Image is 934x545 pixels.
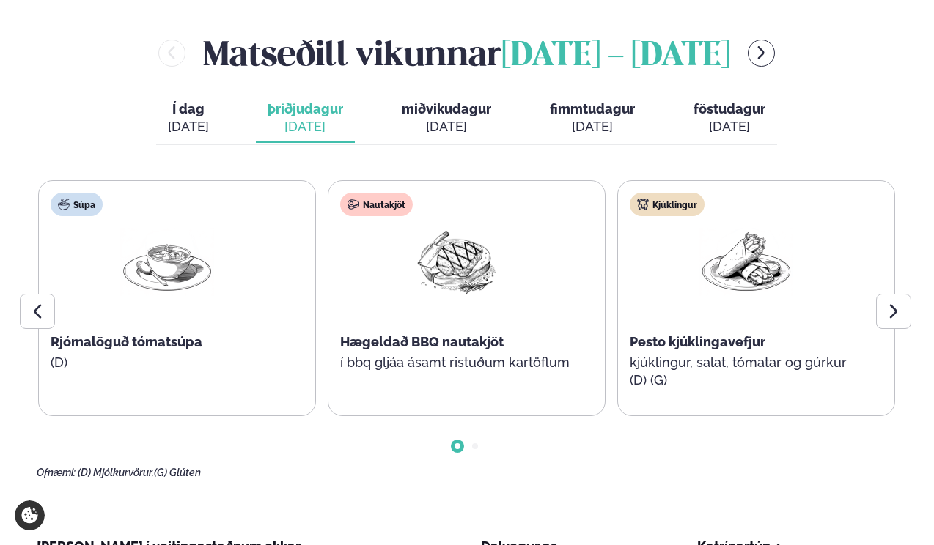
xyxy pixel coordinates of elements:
[630,354,863,389] p: kjúklingur, salat, tómatar og gúrkur (D) (G)
[340,334,504,349] span: Hægeldað BBQ nautakjöt
[748,40,775,67] button: menu-btn-right
[156,94,221,143] button: Í dag [DATE]
[682,94,777,143] button: föstudagur [DATE]
[340,193,413,216] div: Nautakjöt
[410,228,504,296] img: Beef-Meat.png
[550,118,635,136] div: [DATE]
[268,118,343,136] div: [DATE]
[455,443,460,449] span: Go to slide 1
[158,40,185,67] button: menu-btn-left
[340,354,573,371] p: í bbq gljáa ásamt ristuðum kartöflum
[694,118,765,136] div: [DATE]
[256,94,355,143] button: þriðjudagur [DATE]
[51,334,202,349] span: Rjómalöguð tómatsúpa
[630,193,705,216] div: Kjúklingur
[51,193,103,216] div: Súpa
[203,29,730,77] h2: Matseðill vikunnar
[15,500,45,530] a: Cookie settings
[472,443,478,449] span: Go to slide 2
[168,118,209,136] div: [DATE]
[348,199,359,210] img: beef.svg
[699,228,793,296] img: Wraps.png
[51,354,284,371] p: (D)
[550,101,635,116] span: fimmtudagur
[58,199,70,210] img: soup.svg
[694,101,765,116] span: föstudagur
[538,94,647,143] button: fimmtudagur [DATE]
[268,101,343,116] span: þriðjudagur
[402,118,491,136] div: [DATE]
[630,334,765,349] span: Pesto kjúklingavefjur
[78,467,154,478] span: (D) Mjólkurvörur,
[390,94,503,143] button: miðvikudagur [DATE]
[154,467,201,478] span: (G) Glúten
[120,228,214,296] img: Soup.png
[402,101,491,116] span: miðvikudagur
[637,199,649,210] img: chicken.svg
[168,100,209,118] span: Í dag
[37,467,76,478] span: Ofnæmi:
[501,40,730,73] span: [DATE] - [DATE]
